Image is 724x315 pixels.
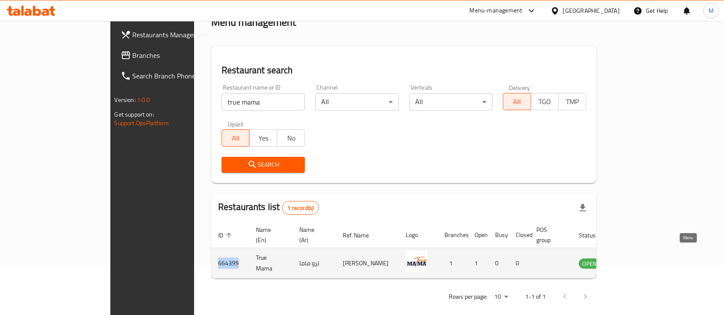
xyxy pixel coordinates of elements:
input: Search for restaurant name or ID.. [222,93,305,111]
td: True Mama [249,248,292,279]
button: TGO [531,93,559,110]
th: Busy [488,222,509,248]
th: Open [468,222,488,248]
div: All [315,93,399,111]
span: M [709,6,714,15]
th: Closed [509,222,529,248]
div: Menu-management [470,6,523,16]
span: All [225,132,246,144]
span: Get support on: [115,109,154,120]
label: Upsell [228,121,243,127]
span: 1 record(s) [283,204,319,212]
span: Version: [115,94,136,105]
span: All [507,96,527,108]
span: Search Branch Phone [133,71,225,81]
p: 1-1 of 1 [525,291,546,302]
button: TMP [558,93,586,110]
span: POS group [536,225,562,245]
div: All [409,93,493,111]
table: enhanced table [211,222,647,279]
div: Total records count [282,201,319,215]
span: Name (Ar) [299,225,325,245]
h2: Restaurant search [222,64,586,77]
span: Name (En) [256,225,282,245]
button: No [277,129,305,147]
span: Ref. Name [343,230,380,240]
span: Search [228,159,298,170]
td: 0 [488,248,509,279]
span: Status [579,230,607,240]
td: 0 [509,248,529,279]
div: Export file [572,198,593,218]
h2: Menu management [211,15,296,29]
span: ID [218,230,234,240]
span: Restaurants Management [133,30,225,40]
button: All [222,129,249,147]
div: [GEOGRAPHIC_DATA] [563,6,620,15]
div: Rows per page: [491,291,511,303]
td: [PERSON_NAME] [336,248,399,279]
a: Support.OpsPlatform [115,117,169,129]
span: Branches [133,50,225,60]
a: Search Branch Phone [114,66,231,86]
span: OPEN [579,259,600,269]
span: TMP [562,96,583,108]
h2: Restaurants list [218,201,319,215]
td: 1 [438,248,468,279]
span: TGO [535,96,555,108]
td: ترو ماما [292,248,336,279]
p: Rows per page: [449,291,487,302]
button: Search [222,157,305,173]
th: Logo [399,222,438,248]
button: Yes [249,129,277,147]
span: Yes [253,132,274,144]
td: 1 [468,248,488,279]
a: Restaurants Management [114,24,231,45]
a: Branches [114,45,231,66]
span: 1.0.0 [137,94,150,105]
label: Delivery [509,84,530,90]
th: Branches [438,222,468,248]
img: True Mama [406,251,427,272]
button: All [503,93,531,110]
span: No [281,132,301,144]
